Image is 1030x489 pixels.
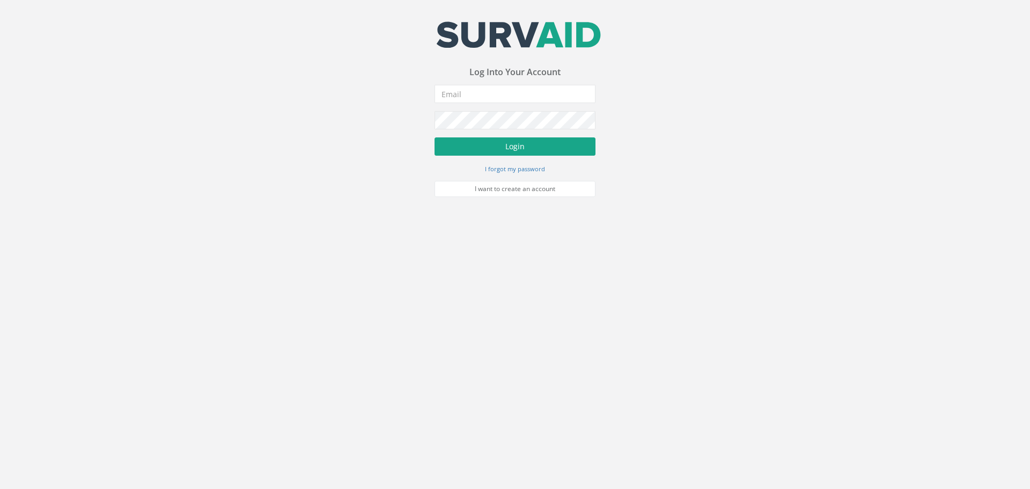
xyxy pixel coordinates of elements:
button: Login [435,137,595,156]
input: Email [435,85,595,103]
a: I forgot my password [485,164,545,173]
a: I want to create an account [435,181,595,197]
h3: Log Into Your Account [435,68,595,77]
small: I forgot my password [485,165,545,173]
